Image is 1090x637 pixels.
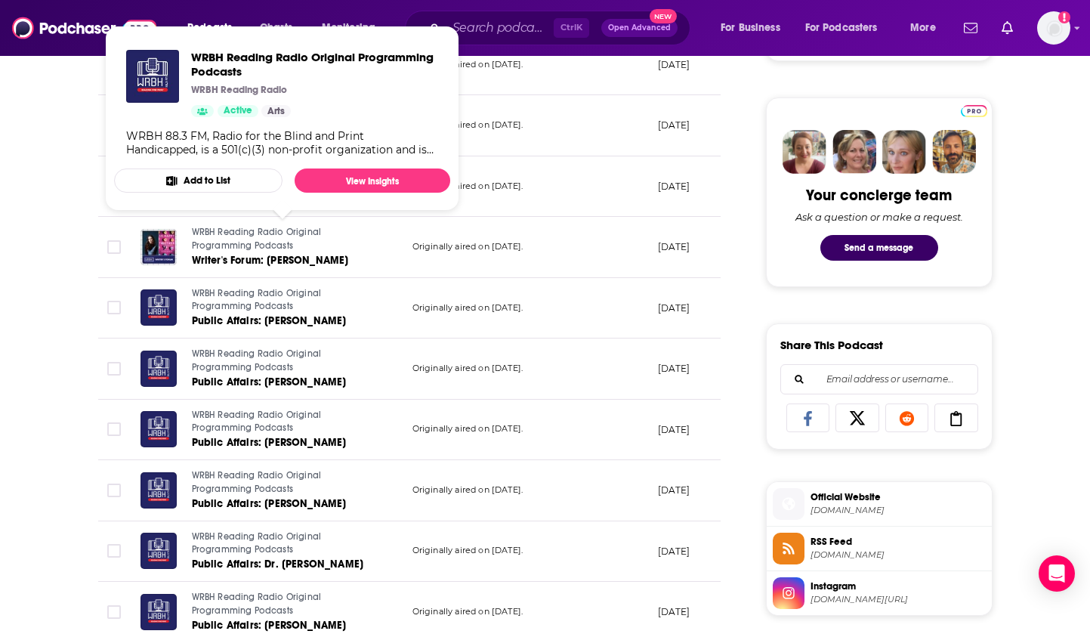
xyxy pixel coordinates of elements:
div: Your concierge team [806,186,952,205]
a: Show notifications dropdown [958,15,983,41]
input: Search podcasts, credits, & more... [446,16,554,40]
span: WRBH Reading Radio Original Programming Podcasts [192,348,322,373]
span: Originally aired on [DATE]. [412,59,523,70]
a: WRBH Reading Radio Original Programming Podcasts [192,591,373,617]
button: open menu [710,16,799,40]
a: Public Affairs: [PERSON_NAME] [192,314,373,329]
a: Copy Link [934,404,978,432]
span: Instagram [811,580,986,593]
a: WRBH Reading Radio Original Programming Podcasts [192,287,373,314]
span: Originally aired on [DATE]. [412,606,523,617]
input: Email address or username... [793,365,965,394]
span: Toggle select row [107,240,121,254]
button: Show profile menu [1037,11,1070,45]
img: Jules Profile [882,130,926,174]
img: User Profile [1037,11,1070,45]
a: Charts [250,16,301,40]
svg: Add a profile image [1058,11,1070,23]
span: Toggle select row [107,544,121,558]
a: View Insights [295,169,450,193]
span: Toggle select row [107,422,121,436]
a: Public Affairs: [PERSON_NAME] [192,496,373,512]
span: WRBH Reading Radio Original Programming Podcasts [192,288,322,312]
span: Active [224,104,252,119]
a: WRBH Reading Radio Original Programming Podcasts [192,469,373,496]
span: Originally aired on [DATE]. [412,363,523,373]
p: [DATE] [658,605,690,618]
a: Show notifications dropdown [996,15,1019,41]
div: Search followers [780,364,978,394]
span: Ctrl K [554,18,589,38]
p: [DATE] [658,240,690,253]
button: open menu [311,16,395,40]
span: Public Affairs: [PERSON_NAME] [192,619,347,632]
a: Writer's Forum: [PERSON_NAME] [192,253,373,268]
span: Originally aired on [DATE]. [412,241,523,252]
p: [DATE] [658,58,690,71]
a: Public Affairs: [PERSON_NAME] [192,435,373,450]
div: Open Intercom Messenger [1039,555,1075,592]
a: WRBH Reading Radio Original Programming Podcasts [192,226,373,252]
a: Public Affairs: [PERSON_NAME] [192,375,373,390]
span: Toggle select row [107,605,121,619]
button: Open AdvancedNew [601,19,678,37]
div: WRBH 88.3 FM, Radio for the Blind and Print Handicapped, is a 501(c)(3) non-profit organization a... [126,129,438,156]
span: Originally aired on [DATE]. [412,484,523,495]
span: WRBH Reading Radio Original Programming Podcasts [192,227,322,251]
span: WRBH Reading Radio Original Programming Podcasts [192,470,322,494]
span: Logged in as RiverheadPublicity [1037,11,1070,45]
span: Writer's Forum: [PERSON_NAME] [192,254,349,267]
span: WRBH Reading Radio Original Programming Podcasts [192,592,322,616]
p: [DATE] [658,423,690,436]
a: Official Website[DOMAIN_NAME] [773,488,986,520]
span: Originally aired on [DATE]. [412,545,523,555]
p: [DATE] [658,180,690,193]
a: Instagram[DOMAIN_NAME][URL] [773,577,986,609]
span: Public Affairs: [PERSON_NAME] [192,376,347,388]
span: For Business [721,17,780,39]
img: Podchaser Pro [961,105,987,117]
h3: Share This Podcast [780,338,883,352]
a: WRBH Reading Radio Original Programming Podcasts [192,530,373,557]
a: Public Affairs: Dr. [PERSON_NAME] [192,557,373,572]
span: WRBH Reading Radio Original Programming Podcasts [192,410,322,434]
span: Toggle select row [107,484,121,497]
a: WRBH Reading Radio Original Programming Podcasts [192,409,373,435]
p: [DATE] [658,545,690,558]
button: Send a message [820,235,938,261]
span: Open Advanced [608,24,671,32]
span: feeds.soundcloud.com [811,549,986,561]
div: Ask a question or make a request. [795,211,963,223]
span: Public Affairs: [PERSON_NAME] [192,314,347,327]
p: [DATE] [658,119,690,131]
p: [DATE] [658,484,690,496]
img: Barbara Profile [832,130,876,174]
a: Share on Reddit [885,404,929,432]
button: open menu [795,16,900,40]
span: RSS Feed [811,535,986,549]
img: Jon Profile [932,130,976,174]
span: New [650,9,677,23]
span: wrbh.org [811,505,986,516]
img: Podchaser - Follow, Share and Rate Podcasts [12,14,157,42]
span: Official Website [811,490,986,504]
span: instagram.com/wrbhreadingradio [811,594,986,605]
span: Public Affairs: Dr. [PERSON_NAME] [192,558,364,571]
span: Originally aired on [DATE]. [412,302,523,313]
span: Originally aired on [DATE]. [412,119,523,130]
span: Originally aired on [DATE]. [412,181,523,191]
p: [DATE] [658,362,690,375]
span: More [910,17,936,39]
a: Share on Facebook [786,404,830,432]
span: Originally aired on [DATE]. [412,423,523,434]
button: open menu [177,16,252,40]
span: For Podcasters [805,17,878,39]
span: Toggle select row [107,301,121,314]
a: Arts [261,105,291,117]
button: open menu [900,16,955,40]
a: Pro website [961,103,987,117]
a: WRBH Reading Radio Original Programming Podcasts [191,50,438,79]
a: WRBH Reading Radio Original Programming Podcasts [192,348,373,374]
